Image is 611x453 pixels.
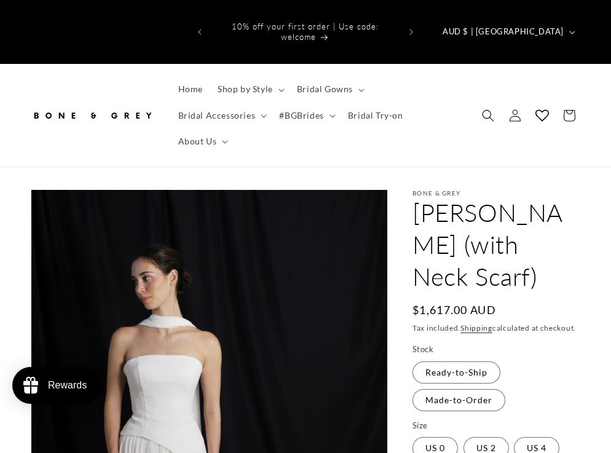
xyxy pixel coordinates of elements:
span: Bridal Accessories [178,110,256,121]
summary: Search [475,102,502,129]
span: Bridal Try-on [348,110,403,121]
p: Bone & Grey [412,189,580,197]
a: Home [171,76,210,102]
legend: Size [412,420,429,432]
summary: About Us [171,128,234,154]
span: 10% off your first order | Use code: welcome [232,22,379,42]
span: Home [178,84,203,95]
a: Bone and Grey Bridal [26,97,159,133]
button: Next announcement [398,20,425,44]
a: Shipping [460,323,492,333]
img: Bone and Grey Bridal [31,102,154,129]
legend: Stock [412,344,435,356]
summary: Shop by Style [210,76,290,102]
button: Previous announcement [186,20,213,44]
div: Tax included. calculated at checkout. [412,322,580,334]
a: Bridal Try-on [341,103,411,128]
span: $1,617.00 AUD [412,302,496,318]
summary: #BGBrides [272,103,340,128]
span: #BGBrides [279,110,323,121]
div: Rewards [48,380,87,391]
summary: Bridal Accessories [171,103,272,128]
button: AUD $ | [GEOGRAPHIC_DATA] [435,20,580,44]
summary: Bridal Gowns [290,76,369,102]
span: Bridal Gowns [297,84,353,95]
h1: [PERSON_NAME] (with Neck Scarf) [412,197,580,293]
span: Shop by Style [218,84,273,95]
label: Ready-to-Ship [412,361,500,384]
label: Made-to-Order [412,389,505,411]
span: AUD $ | [GEOGRAPHIC_DATA] [443,26,564,38]
span: About Us [178,136,217,147]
